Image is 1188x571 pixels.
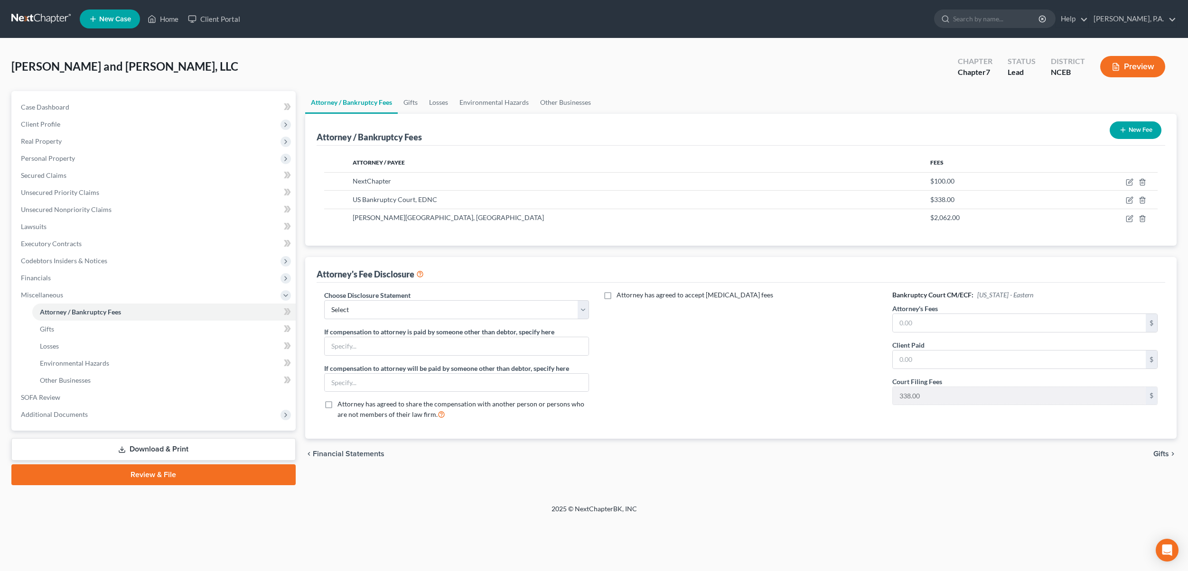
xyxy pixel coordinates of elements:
a: Environmental Hazards [454,91,534,114]
a: Gifts [32,321,296,338]
span: Financials [21,274,51,282]
a: Other Businesses [32,372,296,389]
span: Additional Documents [21,410,88,418]
span: SOFA Review [21,393,60,401]
span: NextChapter [353,177,391,185]
span: Unsecured Nonpriority Claims [21,205,112,213]
a: Review & File [11,464,296,485]
button: Gifts chevron_right [1153,450,1177,458]
a: Client Portal [183,10,245,28]
span: Miscellaneous [21,291,63,299]
span: $100.00 [930,177,954,185]
a: Losses [423,91,454,114]
div: Attorney / Bankruptcy Fees [317,131,422,143]
span: Financial Statements [313,450,384,458]
span: Real Property [21,137,62,145]
button: chevron_left Financial Statements [305,450,384,458]
a: Lawsuits [13,218,296,235]
a: Environmental Hazards [32,355,296,372]
span: Attorney / Payee [353,159,405,166]
div: $ [1146,350,1157,368]
span: Fees [930,159,944,166]
span: 7 [986,67,990,76]
span: Unsecured Priority Claims [21,188,99,196]
i: chevron_left [305,450,313,458]
span: Case Dashboard [21,103,69,111]
span: $2,062.00 [930,213,960,221]
button: New Fee [1110,121,1161,139]
label: If compensation to attorney will be paid by someone other than debtor, specify here [324,363,569,373]
label: Attorney's Fees [892,304,938,313]
a: Home [143,10,183,28]
input: 0.00 [893,314,1146,332]
a: Losses [32,338,296,355]
a: Attorney / Bankruptcy Fees [305,91,398,114]
div: Status [1008,56,1036,67]
span: US Bankruptcy Court, EDNC [353,195,437,203]
a: Unsecured Priority Claims [13,184,296,201]
span: Personal Property [21,154,75,162]
label: Client Paid [892,340,925,350]
span: Gifts [1153,450,1169,458]
span: Other Businesses [40,376,91,384]
div: Lead [1008,67,1036,78]
a: Other Businesses [534,91,597,114]
div: 2025 © NextChapterBK, INC [324,504,865,521]
span: Environmental Hazards [40,359,109,367]
a: SOFA Review [13,389,296,406]
div: Open Intercom Messenger [1156,539,1179,562]
span: [PERSON_NAME] and [PERSON_NAME], LLC [11,59,238,73]
a: Secured Claims [13,167,296,184]
span: [PERSON_NAME][GEOGRAPHIC_DATA], [GEOGRAPHIC_DATA] [353,213,544,221]
a: Gifts [398,91,423,114]
label: Court Filing Fees [892,377,942,387]
label: Choose Disclosure Statement [324,290,411,300]
span: Client Profile [21,120,60,128]
a: Unsecured Nonpriority Claims [13,201,296,218]
input: Search by name... [953,10,1040,28]
div: Chapter [958,56,992,67]
a: [PERSON_NAME], P.A. [1089,10,1176,28]
a: Executory Contracts [13,235,296,252]
a: Case Dashboard [13,99,296,116]
span: Losses [40,342,59,350]
div: $ [1146,387,1157,405]
div: District [1051,56,1085,67]
h6: Bankruptcy Court CM/ECF: [892,290,1158,300]
input: 0.00 [893,350,1146,368]
input: 0.00 [893,387,1146,405]
span: Attorney has agreed to accept [MEDICAL_DATA] fees [617,291,773,299]
span: $338.00 [930,195,954,203]
span: Gifts [40,325,54,333]
input: Specify... [325,374,589,392]
span: Attorney has agreed to share the compensation with another person or persons who are not members ... [337,400,584,418]
a: Download & Print [11,438,296,460]
button: Preview [1100,56,1165,77]
label: If compensation to attorney is paid by someone other than debtor, specify here [324,327,554,337]
span: [US_STATE] - Eastern [977,291,1033,299]
div: $ [1146,314,1157,332]
a: Help [1056,10,1088,28]
span: Lawsuits [21,222,47,230]
input: Specify... [325,337,589,355]
span: Secured Claims [21,171,66,179]
div: NCEB [1051,67,1085,78]
span: New Case [99,16,131,23]
span: Codebtors Insiders & Notices [21,257,107,265]
span: Executory Contracts [21,239,82,248]
div: Chapter [958,67,992,78]
a: Attorney / Bankruptcy Fees [32,304,296,321]
span: Attorney / Bankruptcy Fees [40,308,121,316]
div: Attorney's Fee Disclosure [317,268,424,280]
i: chevron_right [1169,450,1177,458]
